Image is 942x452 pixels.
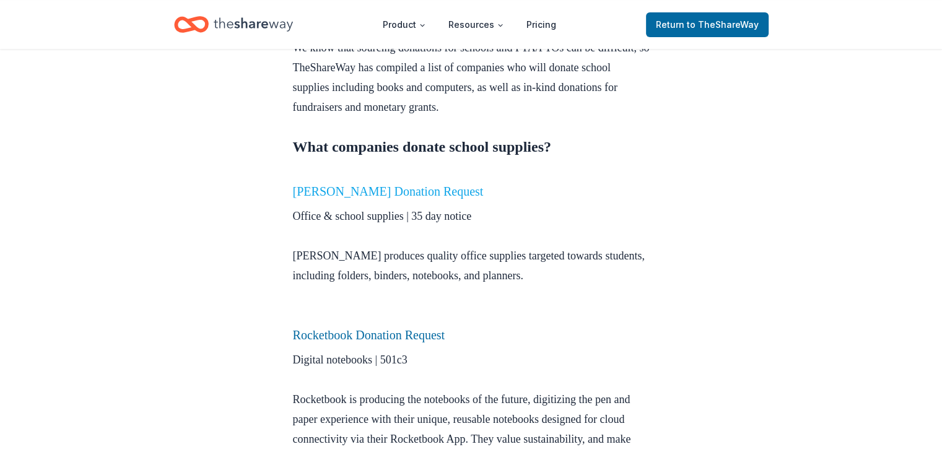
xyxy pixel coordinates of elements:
a: [PERSON_NAME] Donation Request [293,185,484,198]
a: Home [174,10,293,39]
nav: Main [373,10,566,39]
h2: What companies donate school supplies? [293,137,650,176]
span: Return [656,17,759,32]
a: Pricing [517,12,566,37]
a: Returnto TheShareWay [646,12,769,37]
p: We know that sourcing donations for schools and PTA/PTOs can be difficult, so TheShareWay has com... [293,38,650,137]
span: to TheShareWay [687,19,759,30]
button: Product [373,12,436,37]
button: Resources [438,12,514,37]
a: Rocketbook Donation Request [293,328,445,342]
p: Office & school supplies | 35 day notice [PERSON_NAME] produces quality office supplies targeted ... [293,206,650,325]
